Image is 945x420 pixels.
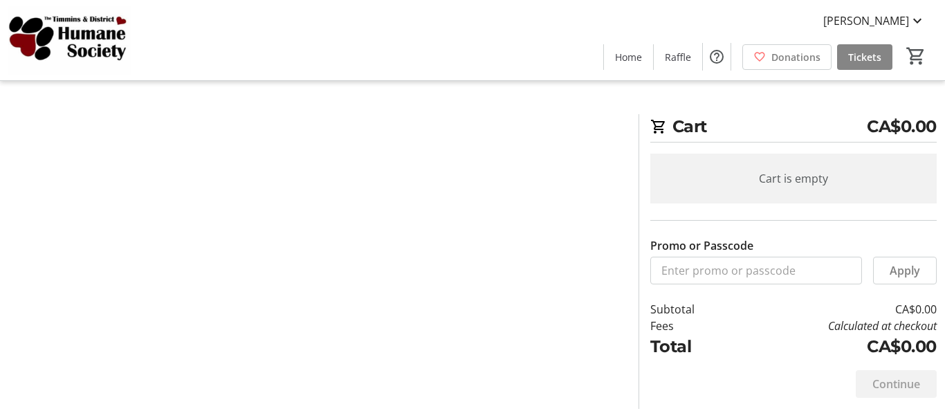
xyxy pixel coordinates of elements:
[823,12,909,29] span: [PERSON_NAME]
[703,43,731,71] button: Help
[665,50,691,64] span: Raffle
[733,318,937,334] td: Calculated at checkout
[867,114,937,139] span: CA$0.00
[650,318,733,334] td: Fees
[650,154,937,203] div: Cart is empty
[650,114,937,143] h2: Cart
[812,10,937,32] button: [PERSON_NAME]
[873,257,937,284] button: Apply
[604,44,653,70] a: Home
[650,334,733,359] td: Total
[890,262,920,279] span: Apply
[654,44,702,70] a: Raffle
[8,6,131,75] img: Timmins and District Humane Society's Logo
[903,44,928,69] button: Cart
[771,50,820,64] span: Donations
[615,50,642,64] span: Home
[733,301,937,318] td: CA$0.00
[848,50,881,64] span: Tickets
[733,334,937,359] td: CA$0.00
[650,257,862,284] input: Enter promo or passcode
[650,237,753,254] label: Promo or Passcode
[650,301,733,318] td: Subtotal
[742,44,832,70] a: Donations
[837,44,892,70] a: Tickets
